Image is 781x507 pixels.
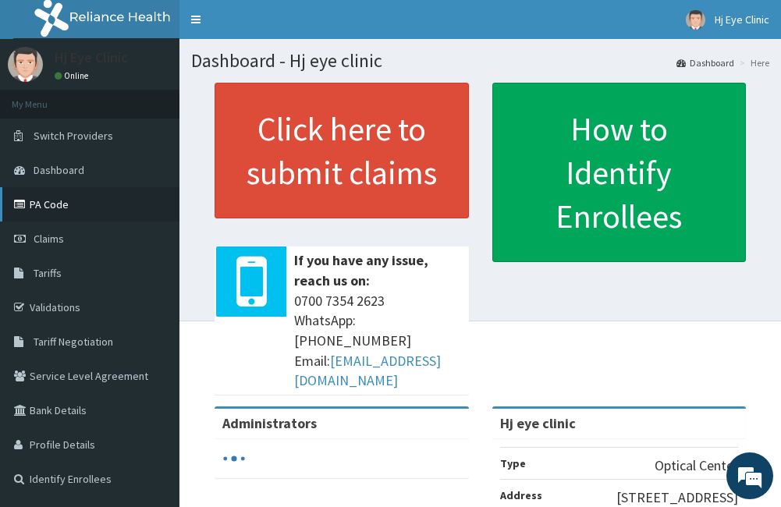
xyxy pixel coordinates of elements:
h1: Dashboard - Hj eye clinic [191,51,769,71]
span: Claims [34,232,64,246]
b: Administrators [222,414,317,432]
p: Hj Eye Clinic [55,51,128,65]
p: Optical Center [655,456,738,476]
svg: audio-loading [222,447,246,470]
span: Hj Eye Clinic [715,12,769,27]
span: Tariffs [34,266,62,280]
li: Here [736,56,769,69]
a: How to Identify Enrollees [492,83,747,262]
b: Type [500,456,526,470]
strong: Hj eye clinic [500,414,576,432]
span: 0700 7354 2623 WhatsApp: [PHONE_NUMBER] Email: [294,291,461,392]
img: User Image [686,10,705,30]
span: Switch Providers [34,129,113,143]
b: If you have any issue, reach us on: [294,251,428,289]
a: Click here to submit claims [215,83,469,218]
span: Dashboard [34,163,84,177]
b: Address [500,488,542,502]
img: User Image [8,47,43,82]
span: Tariff Negotiation [34,335,113,349]
a: [EMAIL_ADDRESS][DOMAIN_NAME] [294,352,441,390]
a: Online [55,70,92,81]
a: Dashboard [676,56,734,69]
